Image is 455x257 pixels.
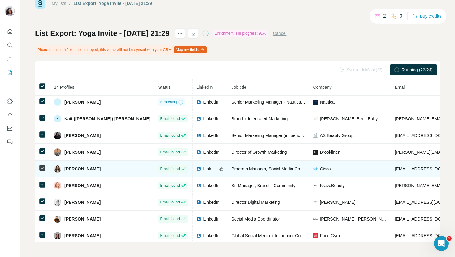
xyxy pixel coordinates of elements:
[64,182,101,189] span: [PERSON_NAME]
[64,216,101,222] span: [PERSON_NAME]
[160,199,180,205] span: Email found
[69,0,71,6] li: /
[313,216,318,221] img: company-logo
[273,30,287,36] button: Cancel
[54,132,61,139] img: Avatar
[5,136,15,148] button: Feedback
[313,233,318,238] img: company-logo
[313,100,318,105] img: company-logo
[313,200,318,205] img: company-logo
[5,96,15,107] button: Use Surfe on LinkedIn
[5,123,15,134] button: Dashboard
[231,233,335,238] span: Global Social Media + Influencer Community Manager
[196,216,201,221] img: LinkedIn logo
[5,53,15,64] button: Enrich CSV
[64,199,101,205] span: [PERSON_NAME]
[383,12,386,20] p: 2
[54,115,61,122] div: K
[196,233,201,238] img: LinkedIn logo
[320,149,340,155] span: Brooklinen
[54,182,61,189] img: Avatar
[64,166,101,172] span: [PERSON_NAME]
[160,166,180,172] span: Email found
[5,40,15,51] button: Search
[52,1,66,6] a: My lists
[160,116,180,122] span: Email found
[203,99,219,105] span: LinkedIn
[54,165,61,173] img: Avatar
[160,183,180,188] span: Email found
[320,182,344,189] span: KraveBeauty
[196,116,201,121] img: LinkedIn logo
[196,133,201,138] img: LinkedIn logo
[158,85,171,90] span: Status
[313,116,318,121] img: company-logo
[320,116,378,122] span: [PERSON_NAME] Bees Baby
[313,167,318,170] img: company-logo
[54,215,61,223] img: Avatar
[203,199,219,205] span: LinkedIn
[54,232,61,239] img: Avatar
[231,200,280,205] span: Director Digital Marketing
[203,116,219,122] span: LinkedIn
[196,183,201,188] img: LinkedIn logo
[231,216,280,221] span: Social Media Coordinator
[231,85,246,90] span: Job title
[320,233,340,239] span: Face Gym
[64,149,101,155] span: [PERSON_NAME]
[64,132,101,139] span: [PERSON_NAME]
[160,99,177,105] span: Searching
[231,100,330,105] span: Senior Marketing Manager - Nautica & Lucky Brand
[203,132,219,139] span: LinkedIn
[313,183,318,188] img: company-logo
[54,199,61,206] img: Avatar
[231,183,295,188] span: Sr. Manager, Brand + Community
[203,149,219,155] span: LinkedIn
[320,166,331,172] span: Cisco
[196,100,201,105] img: LinkedIn logo
[196,200,201,205] img: LinkedIn logo
[196,166,201,171] img: LinkedIn logo
[54,98,61,106] div: J
[5,26,15,37] button: Quick start
[54,148,61,156] img: Avatar
[320,132,353,139] span: AS Beauty Group
[313,85,331,90] span: Company
[74,0,152,6] div: List Export: Yoga Invite - [DATE] 21:29
[447,236,452,241] span: 1
[231,116,288,121] span: Brand + Integrated Marketing
[203,182,219,189] span: LinkedIn
[160,233,180,238] span: Email found
[175,28,185,38] button: actions
[174,46,207,53] button: Map my fields
[160,133,180,138] span: Email found
[64,99,101,105] span: [PERSON_NAME]
[160,216,180,222] span: Email found
[402,67,433,73] span: Running (22/24)
[231,166,376,171] span: Program Manager, Social Media Content Strategy and Influencer Marketing
[64,233,101,239] span: [PERSON_NAME]
[413,12,441,20] button: Buy credits
[54,85,74,90] span: 24 Profiles
[35,45,208,55] div: Phone (Landline) field is not mapped, this value will not be synced with your CRM
[395,85,405,90] span: Email
[213,30,268,37] div: Enrichment is in progress: 91%
[434,236,449,251] iframe: Intercom live chat
[320,216,387,222] span: [PERSON_NAME] [PERSON_NAME]
[231,133,339,138] span: Senior Marketing Manager (influencer marketing/events)
[203,216,219,222] span: LinkedIn
[203,166,217,172] span: LinkedIn
[196,85,213,90] span: LinkedIn
[231,150,287,155] span: Director of Growth Marketing
[160,149,180,155] span: Email found
[5,67,15,78] button: My lists
[5,6,15,16] img: Avatar
[400,12,402,20] p: 0
[203,233,219,239] span: LinkedIn
[320,199,355,205] span: [PERSON_NAME]
[64,116,150,122] span: Kait ([PERSON_NAME]) [PERSON_NAME]
[5,109,15,120] button: Use Surfe API
[35,28,170,38] h1: List Export: Yoga Invite - [DATE] 21:29
[196,150,201,155] img: LinkedIn logo
[313,150,318,155] img: company-logo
